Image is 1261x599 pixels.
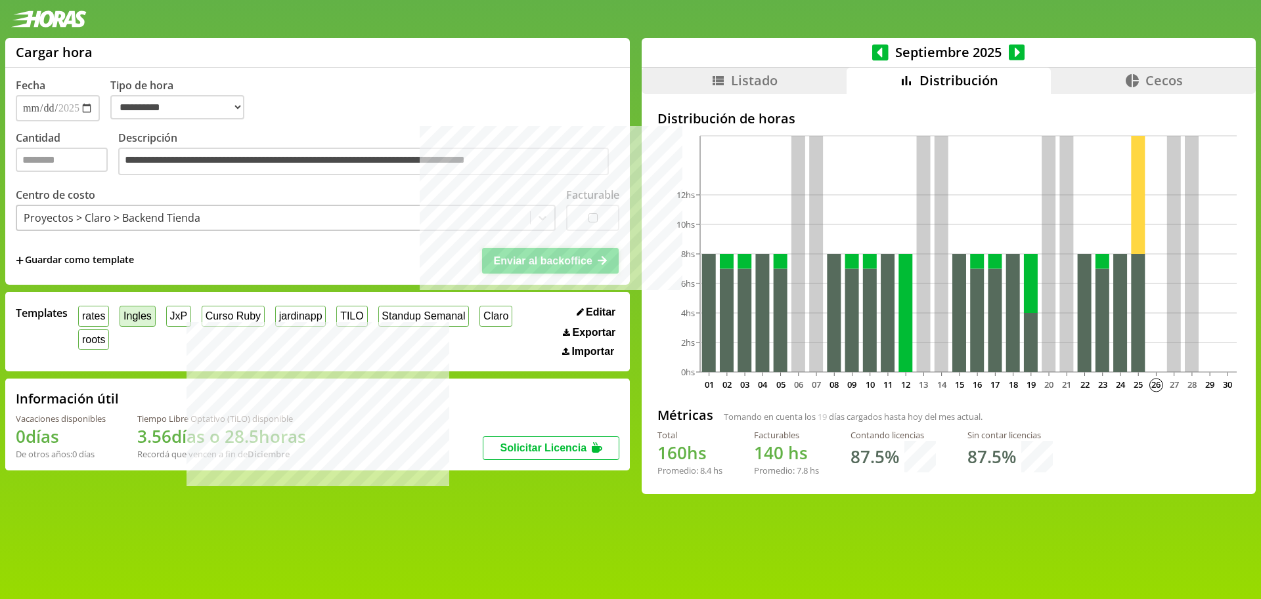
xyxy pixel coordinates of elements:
label: Tipo de hora [110,78,255,121]
label: Centro de costo [16,188,95,202]
tspan: 12hs [676,189,695,201]
span: Solicitar Licencia [500,442,586,453]
text: 29 [1205,379,1214,390]
select: Tipo de hora [110,95,244,119]
text: 21 [1062,379,1071,390]
text: 09 [847,379,856,390]
button: Enviar al backoffice [482,248,619,273]
text: 24 [1116,379,1126,390]
b: Diciembre [248,448,290,460]
text: 15 [955,379,964,390]
text: 13 [919,379,928,390]
tspan: 10hs [676,218,695,230]
text: 19 [1027,379,1036,390]
label: Facturable [566,188,619,202]
text: 22 [1080,379,1089,390]
div: Promedio: hs [754,465,819,476]
label: Fecha [16,78,45,93]
img: logotipo [11,10,87,28]
text: 28 [1187,379,1197,390]
button: Standup Semanal [378,306,470,326]
div: Contando licencias [851,429,936,441]
button: Claro [479,306,512,326]
h1: Cargar hora [16,43,93,61]
span: Tomando en cuenta los días cargados hasta hoy del mes actual. [724,411,983,423]
text: 07 [812,379,821,390]
text: 04 [758,379,768,390]
h2: Distribución de horas [657,110,1240,127]
div: Vacaciones disponibles [16,413,106,424]
span: 7.8 [797,465,808,476]
button: Solicitar Licencia [483,436,619,460]
span: Exportar [573,327,616,339]
div: De otros años: 0 días [16,448,106,460]
div: Total [657,429,722,441]
button: rates [78,306,109,326]
button: Exportar [559,326,619,339]
div: Proyectos > Claro > Backend Tienda [24,211,200,225]
span: +Guardar como template [16,253,134,268]
tspan: 8hs [681,248,695,260]
span: Listado [731,72,778,89]
span: Septiembre 2025 [889,43,1009,61]
text: 03 [740,379,749,390]
span: 19 [818,411,827,423]
text: 18 [1008,379,1017,390]
button: Editar [573,306,620,319]
tspan: 2hs [681,337,695,348]
button: roots [78,329,109,350]
h1: 87.5 % [851,445,899,468]
h1: 0 días [16,424,106,448]
text: 23 [1098,379,1107,390]
span: Cecos [1145,72,1183,89]
text: 30 [1223,379,1232,390]
span: + [16,253,24,268]
text: 27 [1170,379,1179,390]
text: 12 [901,379,910,390]
h2: Información útil [16,390,119,407]
span: Enviar al backoffice [494,255,592,266]
text: 20 [1044,379,1053,390]
h1: 3.56 días o 28.5 horas [137,424,306,448]
tspan: 0hs [681,366,695,378]
text: 10 [866,379,875,390]
div: Promedio: hs [657,465,722,476]
label: Cantidad [16,131,118,178]
span: Importar [571,346,614,358]
h1: hs [754,441,819,465]
span: Editar [586,306,615,318]
text: 01 [705,379,714,390]
button: jardinapp [275,306,326,326]
label: Descripción [118,131,619,178]
text: 25 [1134,379,1143,390]
text: 17 [990,379,1000,390]
text: 06 [794,379,803,390]
button: JxP [166,306,191,326]
text: 08 [830,379,839,390]
span: 140 [754,441,784,465]
text: 02 [722,379,732,390]
span: Templates [16,306,68,320]
tspan: 4hs [681,307,695,319]
button: Curso Ruby [202,306,265,326]
tspan: 6hs [681,278,695,289]
span: 160 [657,441,687,465]
h2: Métricas [657,406,713,424]
text: 05 [776,379,785,390]
div: Tiempo Libre Optativo (TiLO) disponible [137,413,306,424]
span: 8.4 [700,465,711,476]
div: Sin contar licencias [967,429,1053,441]
text: 16 [973,379,982,390]
text: 11 [883,379,893,390]
button: TILO [336,306,367,326]
text: 14 [937,379,947,390]
div: Facturables [754,429,819,441]
input: Cantidad [16,148,108,172]
textarea: Descripción [118,148,609,175]
h1: hs [657,441,722,465]
button: Ingles [120,306,155,326]
h1: 87.5 % [967,445,1016,468]
span: Distribución [919,72,998,89]
text: 26 [1151,379,1161,390]
div: Recordá que vencen a fin de [137,448,306,460]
